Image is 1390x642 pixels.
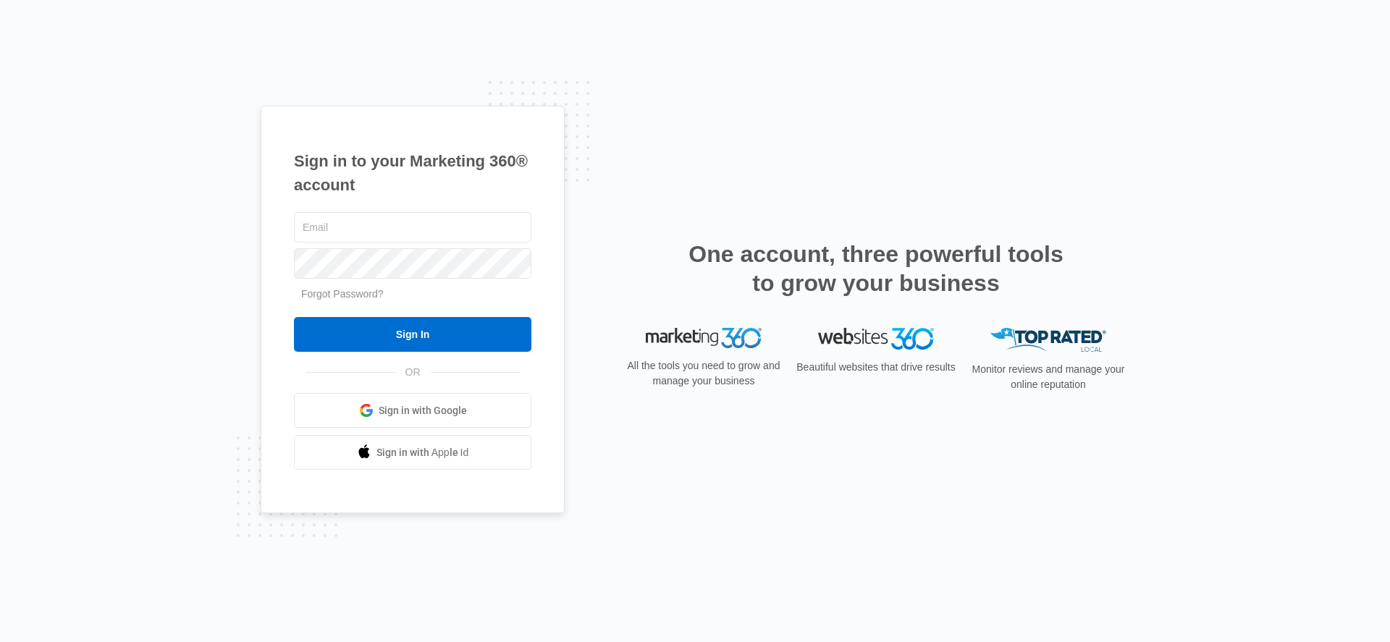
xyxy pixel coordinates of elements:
[623,358,785,389] p: All the tools you need to grow and manage your business
[379,403,467,418] span: Sign in with Google
[294,317,531,352] input: Sign In
[294,393,531,428] a: Sign in with Google
[990,328,1106,352] img: Top Rated Local
[818,328,934,349] img: Websites 360
[294,149,531,197] h1: Sign in to your Marketing 360® account
[294,212,531,242] input: Email
[684,240,1068,297] h2: One account, three powerful tools to grow your business
[294,435,531,470] a: Sign in with Apple Id
[301,288,384,300] a: Forgot Password?
[967,362,1129,392] p: Monitor reviews and manage your online reputation
[795,360,957,375] p: Beautiful websites that drive results
[646,328,762,348] img: Marketing 360
[376,445,469,460] span: Sign in with Apple Id
[395,365,431,380] span: OR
